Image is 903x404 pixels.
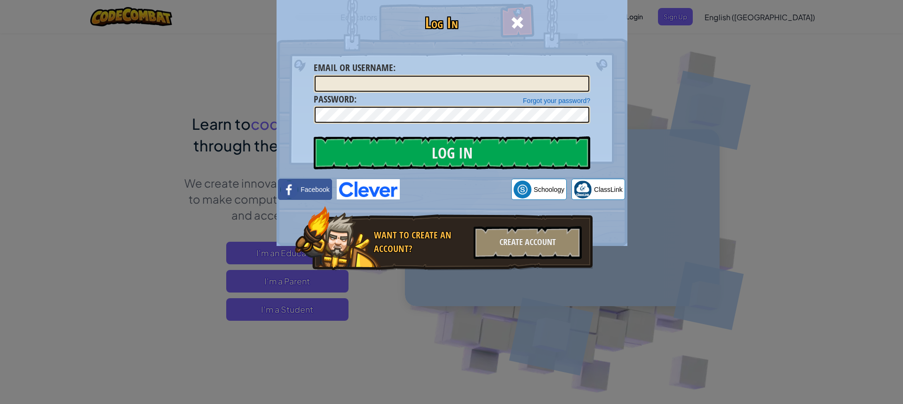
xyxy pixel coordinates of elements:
img: clever-logo-blue.png [337,179,400,199]
input: Log In [314,136,590,169]
img: schoology.png [514,181,531,198]
div: Want to create an account? [374,229,468,255]
iframe: Sign in with Google Button [400,179,511,200]
span: Password [314,93,354,105]
div: Create Account [474,226,582,259]
label: : [314,61,396,75]
span: Email or Username [314,61,393,74]
img: facebook_small.png [280,181,298,198]
span: ClassLink [594,185,623,194]
span: Facebook [301,185,329,194]
span: Schoology [534,185,564,194]
label: : [314,93,356,106]
img: classlink-logo-small.png [574,181,592,198]
a: Forgot your password? [523,97,590,104]
h1: Log In [381,15,501,31]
